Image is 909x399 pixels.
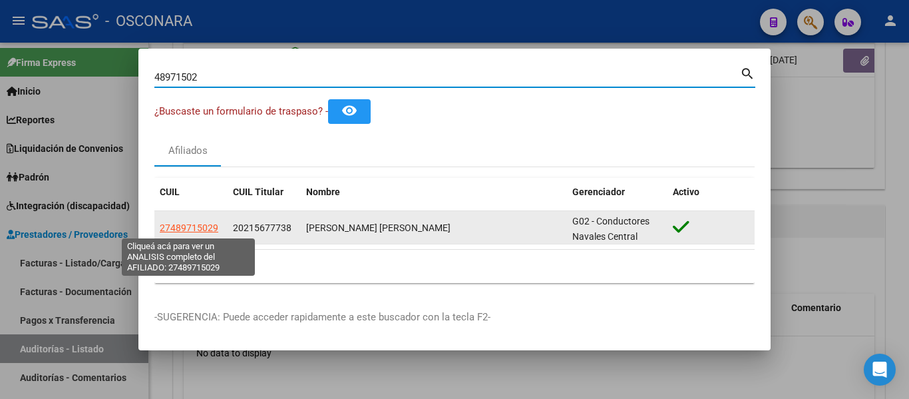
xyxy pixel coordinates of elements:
mat-icon: search [740,65,755,81]
span: ¿Buscaste un formulario de traspaso? - [154,105,328,117]
datatable-header-cell: Activo [667,178,755,206]
span: Gerenciador [572,187,625,197]
div: [PERSON_NAME] [PERSON_NAME] [306,220,562,236]
span: Activo [673,187,699,197]
div: Open Intercom Messenger [864,354,896,386]
datatable-header-cell: Nombre [301,178,567,206]
div: 1 total [154,250,755,283]
span: 20215677738 [233,222,291,233]
p: -SUGERENCIA: Puede acceder rapidamente a este buscador con la tecla F2- [154,310,755,325]
span: 27489715029 [160,222,218,233]
span: Nombre [306,187,340,197]
span: CUIL [160,187,180,197]
mat-icon: remove_red_eye [341,103,357,119]
datatable-header-cell: CUIL [154,178,228,206]
span: CUIL Titular [233,187,283,197]
datatable-header-cell: Gerenciador [567,178,667,206]
div: Afiliados [168,143,208,159]
span: G02 - Conductores Navales Central [572,216,649,242]
datatable-header-cell: CUIL Titular [228,178,301,206]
